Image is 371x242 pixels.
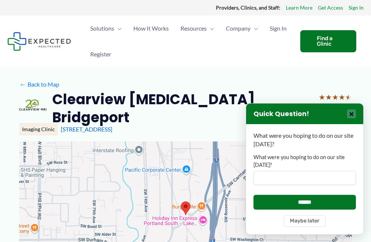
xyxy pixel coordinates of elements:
[19,79,59,90] a: ←Back to Map
[318,3,343,13] a: Get Access
[207,15,214,41] span: Menu Toggle
[114,15,122,41] span: Menu Toggle
[133,15,169,41] span: How It Works
[216,4,280,11] strong: Providers, Clinics, and Staff:
[175,15,220,41] a: ResourcesMenu Toggle
[300,30,356,52] a: Find a Clinic
[253,154,356,169] label: What were you hoping to do on our site [DATE]?
[286,3,312,13] a: Learn More
[19,81,26,88] span: ←
[339,90,345,104] span: ★
[332,90,339,104] span: ★
[253,110,309,118] h3: Quick Question!
[284,215,326,227] button: Maybe later
[325,90,332,104] span: ★
[84,15,293,67] nav: Primary Site Navigation
[90,15,114,41] span: Solutions
[349,3,364,13] a: Sign In
[84,15,127,41] a: SolutionsMenu Toggle
[220,15,264,41] a: CompanyMenu Toggle
[61,126,112,133] a: [STREET_ADDRESS]
[181,15,207,41] span: Resources
[345,90,352,104] span: ★
[52,90,313,127] h2: Clearview [MEDICAL_DATA] Bridgeport
[127,15,175,41] a: How It Works
[7,32,71,51] img: Expected Healthcare Logo - side, dark font, small
[270,15,287,41] span: Sign In
[347,109,356,118] button: Close
[90,41,111,67] span: Register
[253,131,356,148] p: What were you hoping to do on our site [DATE]?
[264,15,293,41] a: Sign In
[226,15,251,41] span: Company
[84,41,117,67] a: Register
[251,15,258,41] span: Menu Toggle
[19,123,58,136] div: Imaging Clinic
[319,90,325,104] span: ★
